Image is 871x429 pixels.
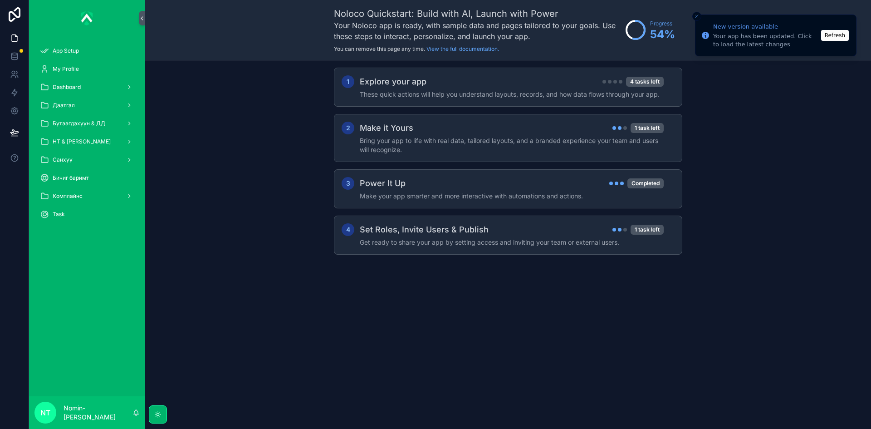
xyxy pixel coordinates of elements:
span: Комплайнс [53,192,83,200]
button: Refresh [821,30,849,41]
h3: Your Noloco app is ready, with sample data and pages tailored to your goals. Use these steps to i... [334,20,621,42]
a: Бүтээгдэхүүн & ДД [34,115,140,132]
div: scrollable content [29,36,145,234]
a: App Setup [34,43,140,59]
div: New version available [713,22,818,31]
span: Task [53,211,65,218]
button: Close toast [692,12,701,21]
h1: Noloco Quickstart: Build with AI, Launch with Power [334,7,621,20]
a: Даатгал [34,97,140,113]
a: Комплайнс [34,188,140,204]
div: Your app has been updated. Click to load the latest changes [713,32,818,49]
span: 54 % [650,27,675,42]
a: My Profile [34,61,140,77]
span: Dashboard [53,84,81,91]
img: App logo [81,11,93,25]
span: App Setup [53,47,79,54]
p: Nomin-[PERSON_NAME] [64,404,132,422]
a: View the full documentation. [426,45,499,52]
span: NT [40,407,50,418]
a: Санхүү [34,152,140,168]
span: Progress [650,20,675,27]
a: Task [34,206,140,222]
span: My Profile [53,65,79,73]
a: Dashboard [34,79,140,95]
span: Бүтээгдэхүүн & ДД [53,120,105,127]
span: НТ & [PERSON_NAME] [53,138,111,145]
a: Бичиг баримт [34,170,140,186]
a: НТ & [PERSON_NAME] [34,133,140,150]
span: Бичиг баримт [53,174,89,182]
span: Санхүү [53,156,73,163]
span: Даатгал [53,102,75,109]
span: You can remove this page any time. [334,45,425,52]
